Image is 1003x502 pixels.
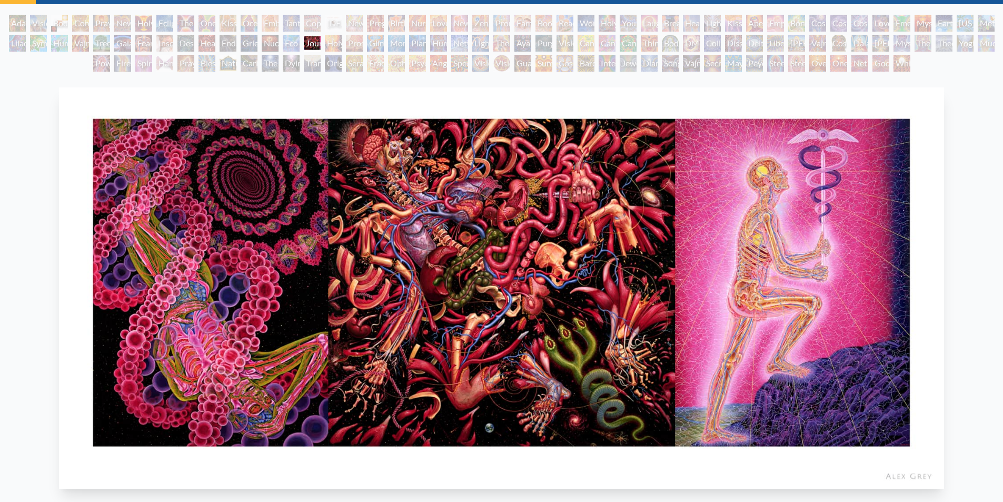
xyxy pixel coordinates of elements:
[409,55,426,72] div: Psychomicrograph of a Fractal Paisley Cherub Feather Tip
[325,55,342,72] div: Original Face
[472,35,489,52] div: Lightworker
[851,55,868,72] div: Net of Being
[725,55,742,72] div: Mayan Being
[30,15,47,32] div: Visionary Origin of Language
[683,35,700,52] div: DMT - The Spirit Molecule
[135,35,152,52] div: Fear
[872,15,889,32] div: Love is a Cosmic Force
[662,15,679,32] div: Breathing
[662,55,679,72] div: Song of Vajra Being
[220,15,236,32] div: Kissing
[430,15,447,32] div: Love Circuit
[493,15,510,32] div: Promise
[725,35,742,52] div: Dissectional Art for Tool's Lateralus CD
[51,35,68,52] div: Humming Bird
[72,35,89,52] div: Vajra Horse
[9,35,26,52] div: Lilacs
[557,55,573,72] div: Cosmic Elf
[893,35,910,52] div: Mystic Eye
[978,15,995,32] div: Metamorphosis
[93,55,110,72] div: Power to the Peaceful
[135,55,152,72] div: Spirit Animates the Flesh
[936,15,952,32] div: Earth Energies
[957,35,974,52] div: Yogi & the Möbius Sphere
[59,87,944,489] img: Journey-of-the-Wounded-Healer-Panel-1-1995-Alex-Grey-FULL-OG-watermarked.jpg
[198,35,215,52] div: Headache
[767,35,784,52] div: Liberation Through Seeing
[683,55,700,72] div: Vajra Being
[851,35,868,52] div: Dalai Lama
[9,15,26,32] div: Adam & Eve
[493,55,510,72] div: Vision Crystal Tondo
[198,55,215,72] div: Blessing Hand
[978,35,995,52] div: Mudra
[241,15,257,32] div: Ocean of Love Bliss
[451,35,468,52] div: Networks
[957,15,974,32] div: [US_STATE] Song
[704,35,721,52] div: Collective Vision
[872,55,889,72] div: Godself
[893,15,910,32] div: Emerald Grail
[641,55,658,72] div: Diamond Being
[30,35,47,52] div: Symbiosis: Gall Wasp & Oak Tree
[830,35,847,52] div: Cosmic [DEMOGRAPHIC_DATA]
[325,35,342,52] div: Holy Fire
[114,35,131,52] div: Gaia
[93,35,110,52] div: Tree & Person
[409,15,426,32] div: Nursing
[641,15,658,32] div: Laughing Man
[557,35,573,52] div: Vision Tree
[220,55,236,72] div: Nature of Mind
[156,55,173,72] div: Hands that See
[557,15,573,32] div: Reading
[430,55,447,72] div: Angel Skin
[367,55,384,72] div: Fractal Eyes
[304,55,321,72] div: Transfiguration
[641,35,658,52] div: Third Eye Tears of Joy
[620,55,637,72] div: Jewel Being
[367,35,384,52] div: Glimpsing the Empyrean
[578,15,594,32] div: Wonder
[156,15,173,32] div: Eclipse
[283,15,300,32] div: Tantra
[51,15,68,32] div: Body, Mind, Spirit
[198,15,215,32] div: One Taste
[915,35,931,52] div: The Seer
[262,55,279,72] div: The Soul Finds It's Way
[514,15,531,32] div: Family
[872,35,889,52] div: [PERSON_NAME]
[704,15,721,32] div: Lightweaver
[451,15,468,32] div: New Family
[936,35,952,52] div: Theologue
[262,35,279,52] div: Nuclear Crucifixion
[493,35,510,52] div: The Shulgins and their Alchemical Angels
[304,15,321,32] div: Copulating
[156,35,173,52] div: Insomnia
[746,55,763,72] div: Peyote Being
[788,35,805,52] div: [PERSON_NAME]
[851,15,868,32] div: Cosmic Lovers
[915,15,931,32] div: Mysteriosa 2
[367,15,384,32] div: Pregnancy
[409,35,426,52] div: Planetary Prayers
[241,55,257,72] div: Caring
[746,15,763,32] div: Aperture
[220,35,236,52] div: Endarkenment
[262,15,279,32] div: Embracing
[388,15,405,32] div: Birth
[325,15,342,32] div: [DEMOGRAPHIC_DATA] Embryo
[662,35,679,52] div: Body/Mind as a Vibratory Field of Energy
[746,35,763,52] div: Deities & Demons Drinking from the Milky Pool
[767,15,784,32] div: Empowerment
[704,55,721,72] div: Secret Writing Being
[788,15,805,32] div: Bond
[514,55,531,72] div: Guardian of Infinite Vision
[241,35,257,52] div: Grieving
[346,35,363,52] div: Prostration
[683,15,700,32] div: Healing
[177,55,194,72] div: Praying Hands
[114,55,131,72] div: Firewalking
[135,15,152,32] div: Holy Grail
[809,55,826,72] div: Oversoul
[535,15,552,32] div: Boo-boo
